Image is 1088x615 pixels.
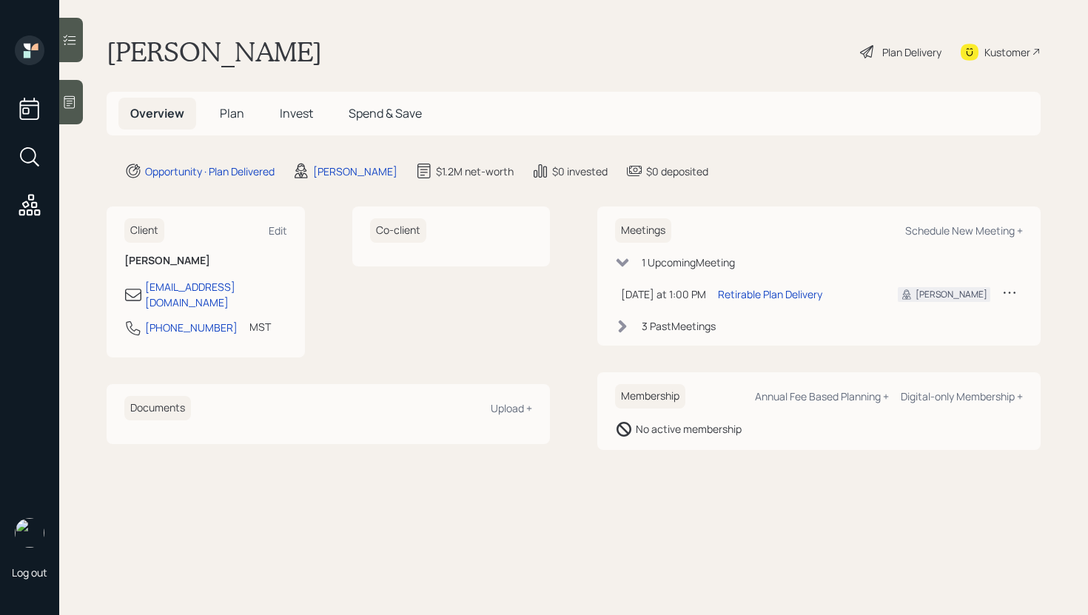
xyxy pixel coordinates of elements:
div: Edit [269,224,287,238]
div: Retirable Plan Delivery [718,286,822,302]
h6: [PERSON_NAME] [124,255,287,267]
div: Upload + [491,401,532,415]
div: Annual Fee Based Planning + [755,389,889,403]
div: Schedule New Meeting + [905,224,1023,238]
div: [PERSON_NAME] [916,288,987,301]
span: Plan [220,105,244,121]
div: [DATE] at 1:00 PM [621,286,706,302]
div: [PHONE_NUMBER] [145,320,238,335]
h1: [PERSON_NAME] [107,36,322,68]
div: MST [249,319,271,335]
div: [EMAIL_ADDRESS][DOMAIN_NAME] [145,279,287,310]
div: Log out [12,565,47,579]
div: [PERSON_NAME] [313,164,397,179]
div: No active membership [636,421,742,437]
div: 3 Past Meeting s [642,318,716,334]
img: retirable_logo.png [15,518,44,548]
span: Spend & Save [349,105,422,121]
div: $0 invested [552,164,608,179]
div: Plan Delivery [882,44,941,60]
div: Kustomer [984,44,1030,60]
span: Overview [130,105,184,121]
div: Digital-only Membership + [901,389,1023,403]
h6: Documents [124,396,191,420]
h6: Membership [615,384,685,409]
div: 1 Upcoming Meeting [642,255,735,270]
div: $0 deposited [646,164,708,179]
h6: Co-client [370,218,426,243]
h6: Meetings [615,218,671,243]
h6: Client [124,218,164,243]
div: $1.2M net-worth [436,164,514,179]
div: Opportunity · Plan Delivered [145,164,275,179]
span: Invest [280,105,313,121]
